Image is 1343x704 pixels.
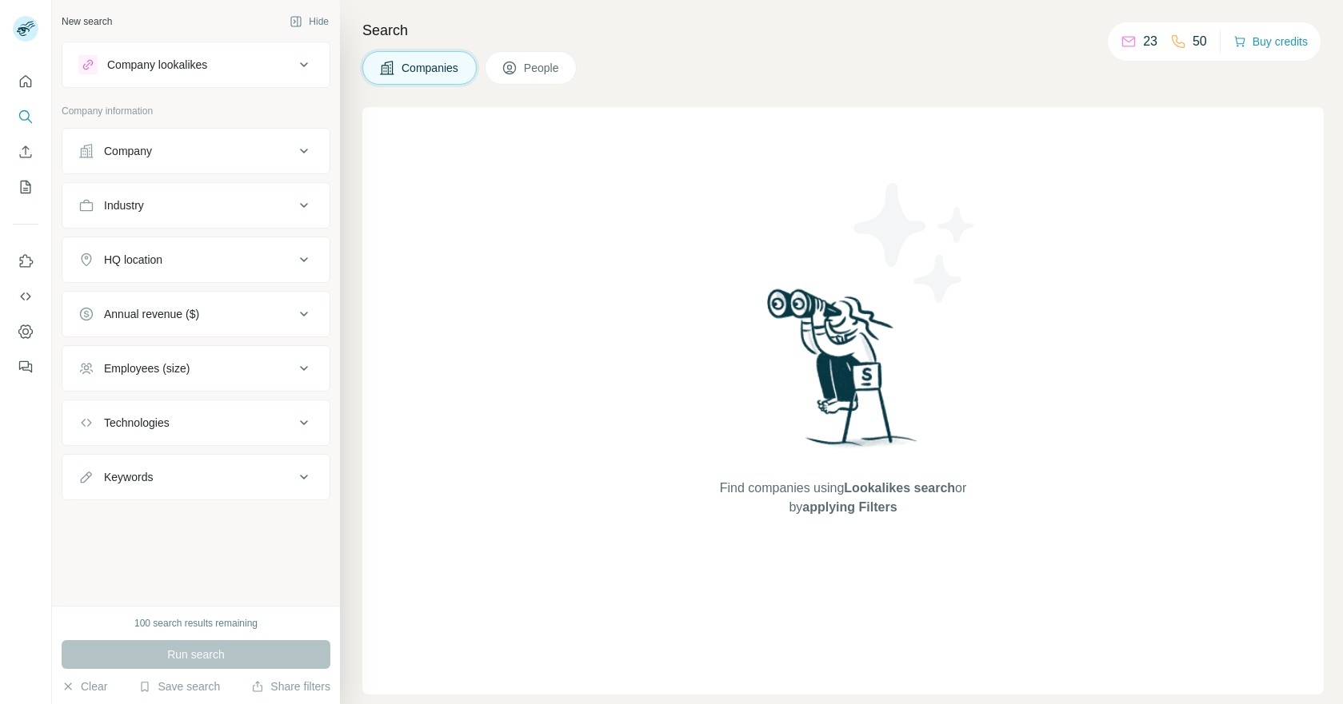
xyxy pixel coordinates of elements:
[62,186,330,225] button: Industry
[62,295,330,333] button: Annual revenue ($)
[62,678,107,694] button: Clear
[104,306,199,322] div: Annual revenue ($)
[843,171,987,315] img: Surfe Illustration - Stars
[760,284,926,463] img: Surfe Illustration - Woman searching with binoculars
[62,14,112,29] div: New search
[362,19,1324,42] h4: Search
[1233,30,1308,53] button: Buy credits
[104,252,162,268] div: HQ location
[278,10,340,34] button: Hide
[107,57,207,73] div: Company lookalikes
[62,404,330,442] button: Technologies
[62,132,330,170] button: Company
[402,60,460,76] span: Companies
[134,616,258,630] div: 100 search results remaining
[524,60,561,76] span: People
[104,197,144,213] div: Industry
[104,415,170,431] div: Technologies
[715,479,971,517] span: Find companies using or by
[13,317,38,346] button: Dashboard
[13,173,38,201] button: My lists
[62,349,330,388] button: Employees (size)
[62,104,330,118] p: Company information
[844,481,955,495] span: Lookalikes search
[62,458,330,496] button: Keywords
[13,137,38,166] button: Enrich CSV
[138,678,220,694] button: Save search
[13,102,38,131] button: Search
[251,678,330,694] button: Share filters
[13,352,38,381] button: Feedback
[13,282,38,311] button: Use Surfe API
[104,469,153,485] div: Keywords
[104,143,152,159] div: Company
[62,46,330,84] button: Company lookalikes
[13,247,38,276] button: Use Surfe on LinkedIn
[1193,32,1207,51] p: 50
[62,241,330,279] button: HQ location
[1143,32,1157,51] p: 23
[104,360,190,376] div: Employees (size)
[802,500,897,514] span: applying Filters
[13,67,38,96] button: Quick start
